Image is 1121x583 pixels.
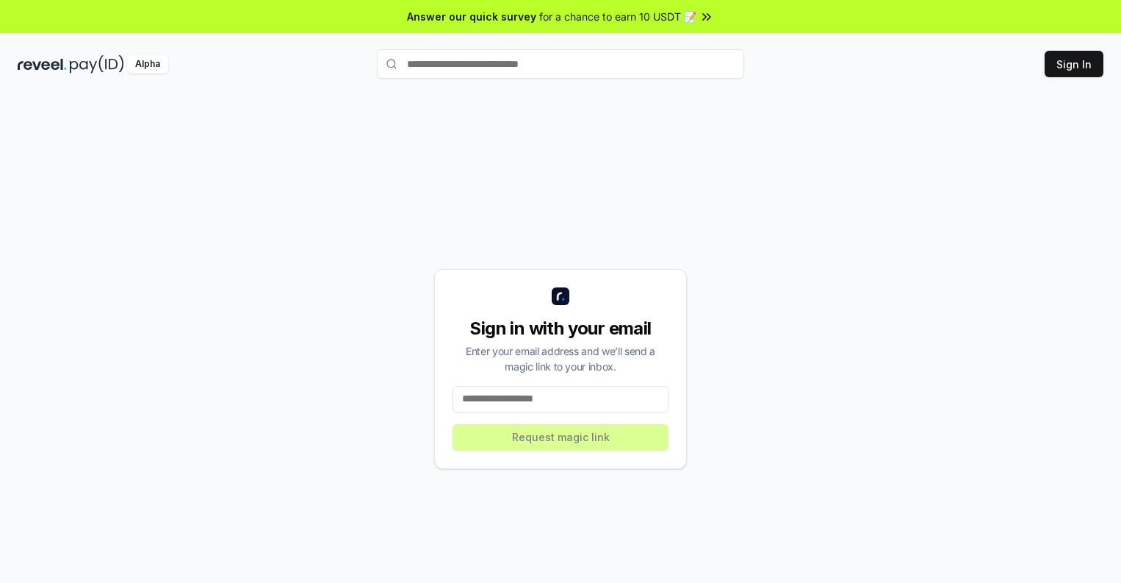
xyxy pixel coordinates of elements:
[453,343,668,374] div: Enter your email address and we’ll send a magic link to your inbox.
[18,55,67,74] img: reveel_dark
[127,55,168,74] div: Alpha
[453,317,668,340] div: Sign in with your email
[407,9,536,24] span: Answer our quick survey
[1045,51,1103,77] button: Sign In
[552,287,569,305] img: logo_small
[539,9,696,24] span: for a chance to earn 10 USDT 📝
[70,55,124,74] img: pay_id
